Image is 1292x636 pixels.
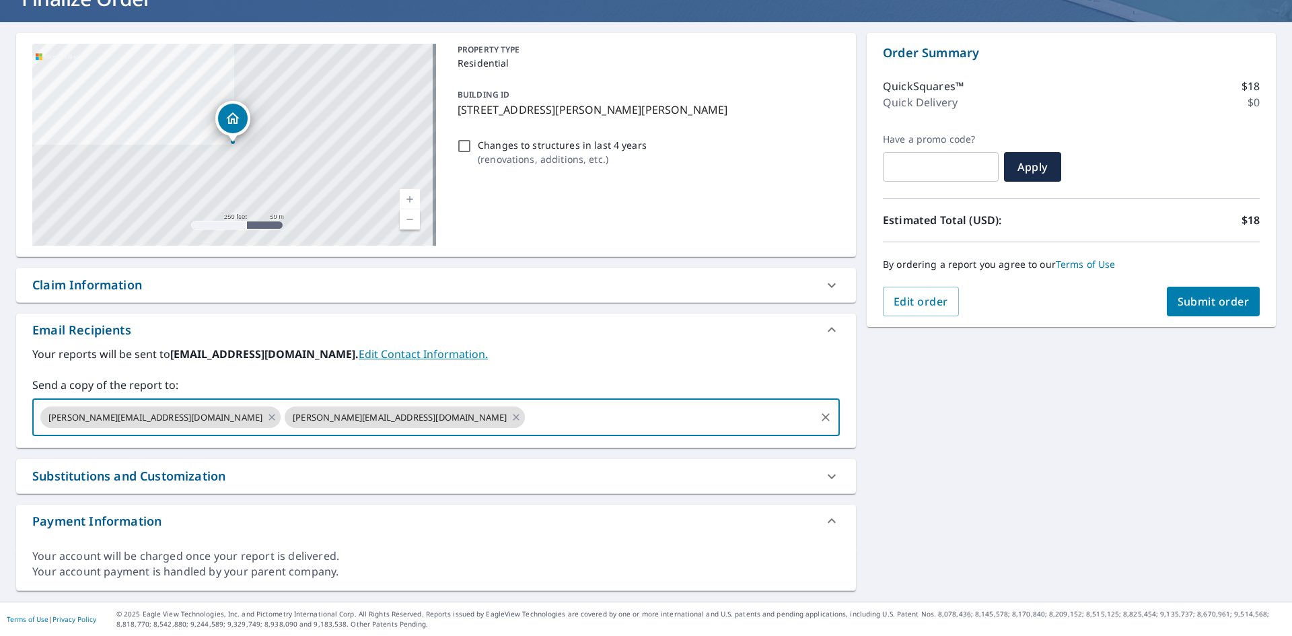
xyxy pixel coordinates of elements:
div: Dropped pin, building 1, Residential property, 26452 Signboard Rd Ruther Glen, VA 22546 [215,101,250,143]
div: Claim Information [16,268,856,302]
label: Have a promo code? [883,133,999,145]
p: Estimated Total (USD): [883,212,1071,228]
div: Your account payment is handled by your parent company. [32,564,840,579]
a: EditContactInfo [359,347,488,361]
p: $0 [1248,94,1260,110]
p: Order Summary [883,44,1260,62]
span: Submit order [1178,294,1250,309]
div: [PERSON_NAME][EMAIL_ADDRESS][DOMAIN_NAME] [40,407,281,428]
a: Current Level 17, Zoom In [400,189,420,209]
p: ( renovations, additions, etc. ) [478,152,647,166]
button: Submit order [1167,287,1260,316]
div: Payment Information [16,505,856,537]
a: Terms of Use [7,614,48,624]
p: QuickSquares™ [883,78,964,94]
p: Residential [458,56,834,70]
p: $18 [1242,78,1260,94]
div: Substitutions and Customization [32,467,225,485]
span: Edit order [894,294,948,309]
div: [PERSON_NAME][EMAIL_ADDRESS][DOMAIN_NAME] [285,407,525,428]
div: Email Recipients [16,314,856,346]
a: Privacy Policy [52,614,96,624]
span: Apply [1015,160,1050,174]
div: Claim Information [32,276,142,294]
div: Substitutions and Customization [16,459,856,493]
button: Clear [816,408,835,427]
p: [STREET_ADDRESS][PERSON_NAME][PERSON_NAME] [458,102,834,118]
p: © 2025 Eagle View Technologies, Inc. and Pictometry International Corp. All Rights Reserved. Repo... [116,609,1285,629]
p: PROPERTY TYPE [458,44,834,56]
p: Quick Delivery [883,94,958,110]
button: Edit order [883,287,959,316]
label: Send a copy of the report to: [32,377,840,393]
a: Terms of Use [1056,258,1116,271]
label: Your reports will be sent to [32,346,840,362]
div: Payment Information [32,512,161,530]
div: Email Recipients [32,321,131,339]
b: [EMAIL_ADDRESS][DOMAIN_NAME]. [170,347,359,361]
p: Changes to structures in last 4 years [478,138,647,152]
span: [PERSON_NAME][EMAIL_ADDRESS][DOMAIN_NAME] [40,411,271,424]
div: Your account will be charged once your report is delivered. [32,549,840,564]
p: $18 [1242,212,1260,228]
p: | [7,615,96,623]
p: By ordering a report you agree to our [883,258,1260,271]
a: Current Level 17, Zoom Out [400,209,420,229]
p: BUILDING ID [458,89,509,100]
button: Apply [1004,152,1061,182]
span: [PERSON_NAME][EMAIL_ADDRESS][DOMAIN_NAME] [285,411,515,424]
